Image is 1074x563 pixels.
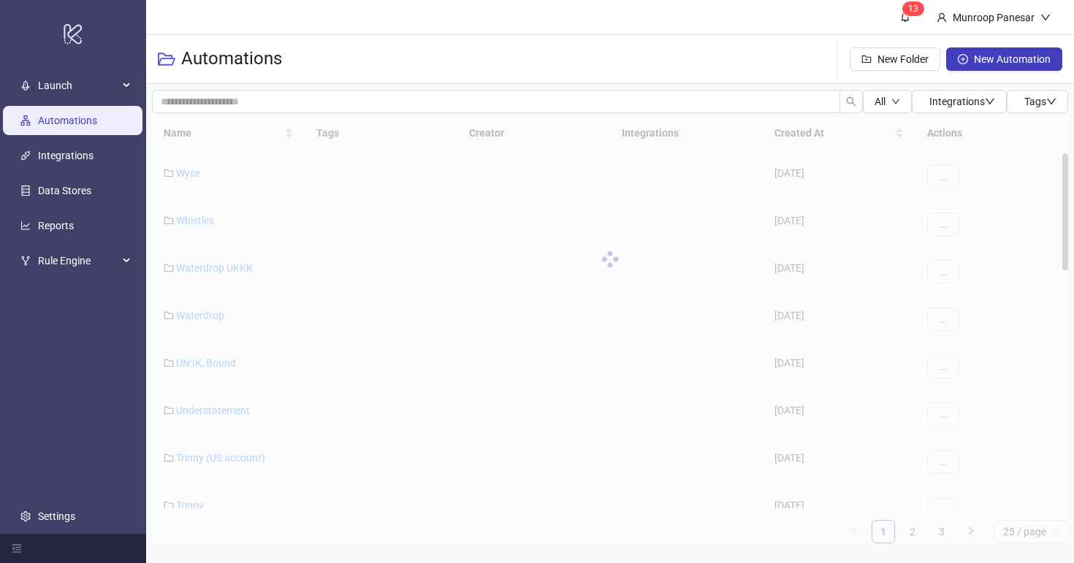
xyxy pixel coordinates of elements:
[38,115,97,126] a: Automations
[913,4,918,14] span: 3
[20,256,31,266] span: fork
[158,50,175,68] span: folder-open
[947,9,1040,26] div: Munroop Panesar
[12,543,22,554] span: menu-fold
[38,71,118,100] span: Launch
[929,96,995,107] span: Integrations
[946,47,1062,71] button: New Automation
[20,80,31,91] span: rocket
[1046,96,1056,107] span: down
[861,54,872,64] span: folder-add
[912,90,1007,113] button: Integrationsdown
[985,96,995,107] span: down
[38,185,91,196] a: Data Stores
[863,90,912,113] button: Alldown
[937,12,947,23] span: user
[1040,12,1051,23] span: down
[1024,96,1056,107] span: Tags
[908,4,913,14] span: 1
[38,246,118,275] span: Rule Engine
[958,54,968,64] span: plus-circle
[38,150,94,161] a: Integrations
[974,53,1051,65] span: New Automation
[891,97,900,106] span: down
[38,220,74,231] a: Reports
[846,96,856,107] span: search
[1007,90,1068,113] button: Tagsdown
[877,53,929,65] span: New Folder
[875,96,886,107] span: All
[38,510,75,522] a: Settings
[850,47,940,71] button: New Folder
[900,12,910,22] span: bell
[902,1,924,16] sup: 13
[181,47,282,71] h3: Automations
